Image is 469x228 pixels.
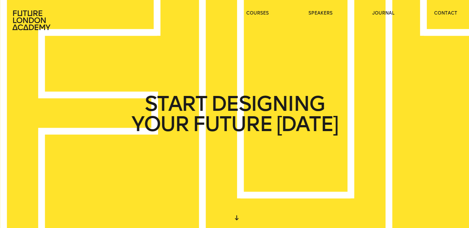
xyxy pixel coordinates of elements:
[246,10,269,16] a: courses
[131,114,188,134] span: YOUR
[193,114,272,134] span: FUTURE
[211,94,324,114] span: DESIGNING
[276,114,338,134] span: [DATE]
[434,10,457,16] a: contact
[372,10,394,16] a: journal
[145,94,207,114] span: START
[308,10,333,16] a: speakers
